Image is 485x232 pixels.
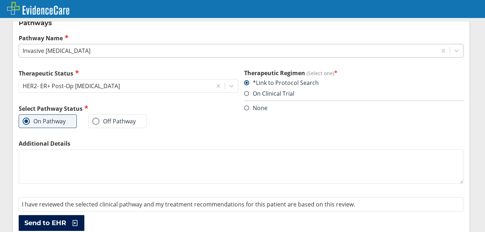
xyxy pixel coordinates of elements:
label: None [244,104,267,112]
h3: Therapeutic Regimen [244,69,464,77]
label: *Link to Protocol Search [244,79,319,87]
span: Send to EHR [24,219,66,227]
h2: Select Pathway Status [19,104,238,113]
img: EvidenceCare [7,2,69,15]
span: I have reviewed the selected clinical pathway and my treatment recommendations for this patient a... [22,200,355,208]
label: Therapeutic Status [19,69,238,77]
label: On Pathway [23,118,66,125]
label: On Clinical Trial [244,90,294,97]
button: Send to EHR [19,215,84,231]
h2: Pathways [19,19,463,27]
span: (Select one) [307,70,334,77]
div: Invasive [MEDICAL_DATA] [23,47,90,55]
div: HER2- ER+ Post-Op [MEDICAL_DATA] [23,82,120,90]
label: Additional Details [19,140,463,147]
label: Off Pathway [92,118,136,125]
label: Pathway Name [19,34,463,42]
